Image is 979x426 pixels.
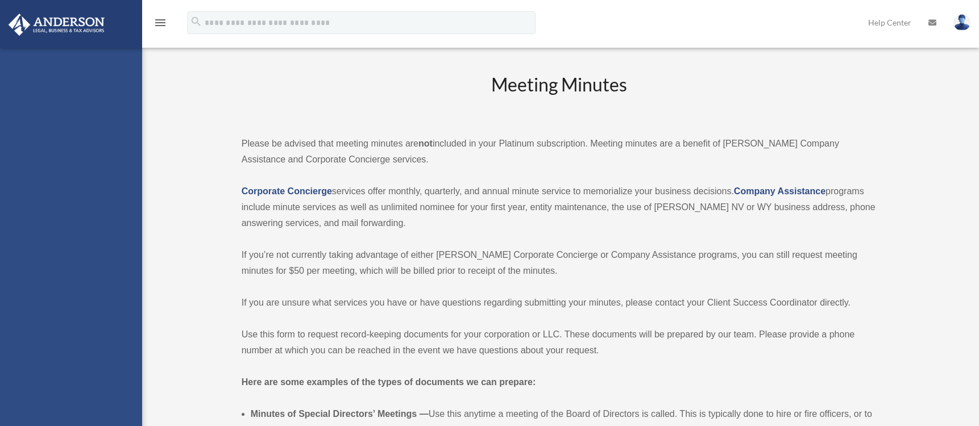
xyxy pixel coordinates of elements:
a: Company Assistance [734,186,825,196]
a: menu [154,20,167,30]
p: Use this form to request record-keeping documents for your corporation or LLC. These documents wi... [242,327,877,358]
h2: Meeting Minutes [242,72,877,119]
strong: Here are some examples of the types of documents we can prepare: [242,377,536,387]
strong: not [418,139,433,148]
p: services offer monthly, quarterly, and annual minute service to memorialize your business decisio... [242,183,877,231]
i: search [190,15,202,28]
p: Please be advised that meeting minutes are included in your Platinum subscription. Meeting minute... [242,136,877,168]
img: User Pic [953,14,970,31]
p: If you’re not currently taking advantage of either [PERSON_NAME] Corporate Concierge or Company A... [242,247,877,279]
a: Corporate Concierge [242,186,332,196]
img: Anderson Advisors Platinum Portal [5,14,108,36]
i: menu [154,16,167,30]
b: Minutes of Special Directors’ Meetings — [251,409,429,419]
p: If you are unsure what services you have or have questions regarding submitting your minutes, ple... [242,295,877,311]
